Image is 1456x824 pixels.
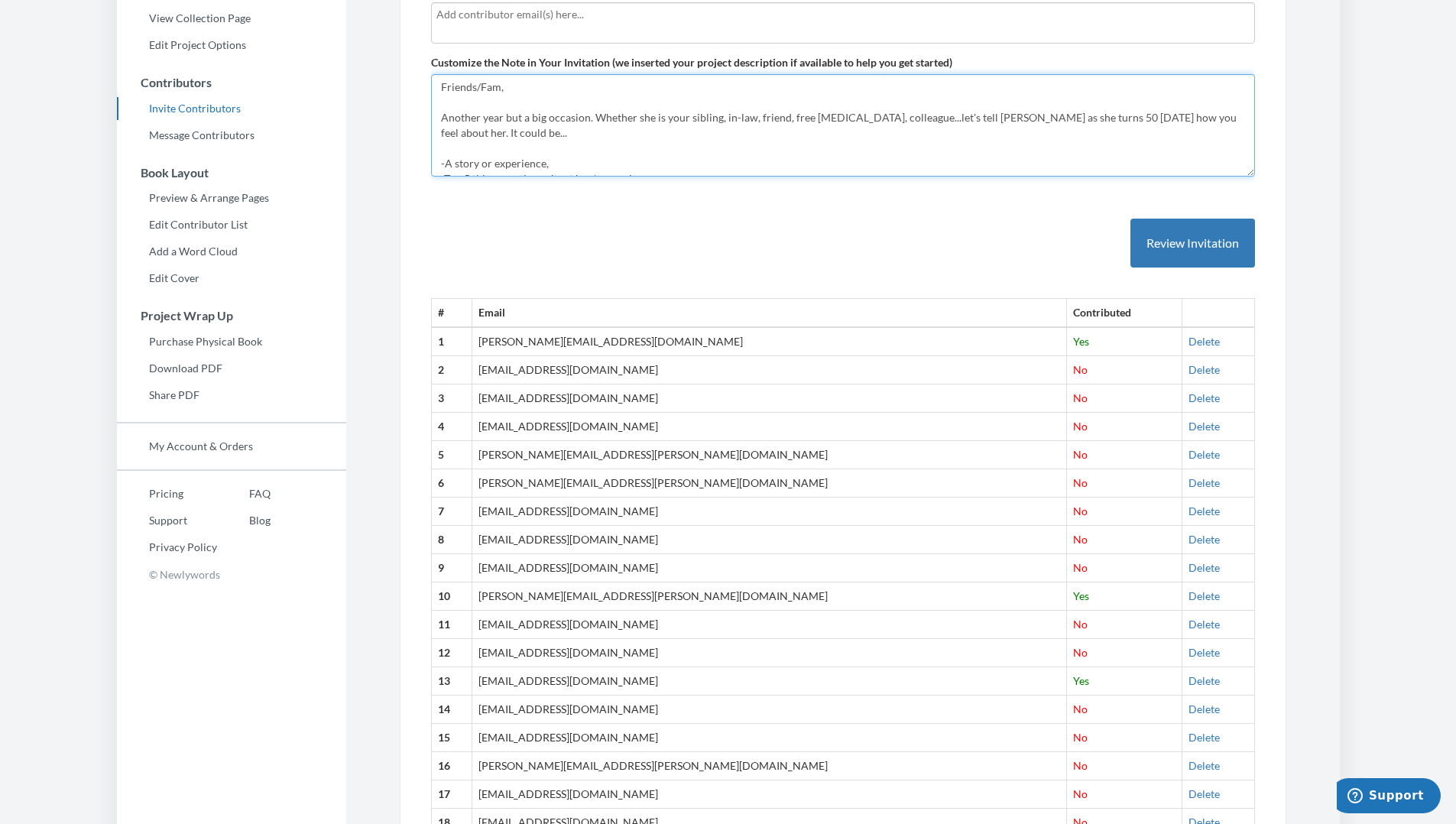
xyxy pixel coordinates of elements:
td: [PERSON_NAME][EMAIL_ADDRESS][PERSON_NAME][DOMAIN_NAME] [472,469,1067,498]
a: Delete [1188,363,1220,376]
a: Delete [1188,335,1220,348]
td: [EMAIL_ADDRESS][DOMAIN_NAME] [472,611,1067,639]
th: 17 [431,780,472,809]
a: Download PDF [117,357,346,380]
td: [EMAIL_ADDRESS][DOMAIN_NAME] [472,696,1067,724]
th: # [431,299,472,327]
span: Yes [1073,589,1089,602]
td: [EMAIL_ADDRESS][DOMAIN_NAME] [472,780,1067,809]
a: Share PDF [117,384,346,407]
td: [PERSON_NAME][EMAIL_ADDRESS][PERSON_NAME][DOMAIN_NAME] [472,582,1067,611]
a: Delete [1188,787,1220,800]
a: Edit Cover [117,267,346,290]
a: Delete [1188,476,1220,489]
a: Edit Project Options [117,34,346,57]
a: Delete [1188,533,1220,546]
a: Support [117,509,217,532]
input: Add contributor email(s) here... [436,6,1250,23]
td: [PERSON_NAME][EMAIL_ADDRESS][PERSON_NAME][DOMAIN_NAME] [472,752,1067,780]
a: Delete [1188,420,1220,433]
th: Contributed [1067,299,1182,327]
td: [EMAIL_ADDRESS][DOMAIN_NAME] [472,356,1067,384]
p: © Newlywords [117,563,346,586]
a: Privacy Policy [117,536,217,559]
span: No [1073,476,1088,489]
button: Review Invitation [1130,219,1255,268]
h3: Contributors [118,76,346,89]
h3: Book Layout [118,166,346,180]
th: 2 [431,356,472,384]
th: 15 [431,724,472,752]
a: View Collection Page [117,7,346,30]
span: No [1073,420,1088,433]
a: Delete [1188,504,1220,517]
th: 16 [431,752,472,780]
th: 4 [431,413,472,441]
th: Email [472,299,1067,327]
th: 11 [431,611,472,639]
span: No [1073,646,1088,659]
a: My Account & Orders [117,435,346,458]
label: Customize the Note in Your Invitation (we inserted your project description if available to help ... [431,55,952,70]
td: [PERSON_NAME][EMAIL_ADDRESS][PERSON_NAME][DOMAIN_NAME] [472,441,1067,469]
th: 3 [431,384,472,413]
a: Purchase Physical Book [117,330,346,353]
td: [EMAIL_ADDRESS][DOMAIN_NAME] [472,384,1067,413]
a: Add a Word Cloud [117,240,346,263]
span: No [1073,533,1088,546]
a: Edit Contributor List [117,213,346,236]
span: No [1073,391,1088,404]
th: 8 [431,526,472,554]
a: Delete [1188,391,1220,404]
a: Preview & Arrange Pages [117,187,346,209]
a: Delete [1188,702,1220,715]
td: [EMAIL_ADDRESS][DOMAIN_NAME] [472,498,1067,526]
span: No [1073,363,1088,376]
a: Delete [1188,561,1220,574]
span: No [1073,702,1088,715]
th: 10 [431,582,472,611]
td: [EMAIL_ADDRESS][DOMAIN_NAME] [472,639,1067,667]
span: No [1073,731,1088,744]
td: [EMAIL_ADDRESS][DOMAIN_NAME] [472,667,1067,696]
span: Yes [1073,335,1089,348]
a: Delete [1188,674,1220,687]
a: Delete [1188,646,1220,659]
span: Yes [1073,674,1089,687]
a: Pricing [117,482,217,505]
td: [EMAIL_ADDRESS][DOMAIN_NAME] [472,413,1067,441]
a: Delete [1188,448,1220,461]
th: 1 [431,327,472,355]
a: Delete [1188,618,1220,631]
span: No [1073,787,1088,800]
th: 13 [431,667,472,696]
a: Delete [1188,589,1220,602]
th: 12 [431,639,472,667]
td: [PERSON_NAME][EMAIL_ADDRESS][DOMAIN_NAME] [472,327,1067,355]
td: [EMAIL_ADDRESS][DOMAIN_NAME] [472,724,1067,752]
a: FAQ [217,482,271,505]
iframe: Opens a widget where you can chat to one of our agents [1337,778,1441,816]
th: 7 [431,498,472,526]
span: No [1073,759,1088,772]
textarea: Friends/Fam, Another year, another big occasion. [PERSON_NAME] is turning 50 [DATE] this year and... [431,74,1255,177]
span: No [1073,448,1088,461]
th: 5 [431,441,472,469]
a: Delete [1188,731,1220,744]
a: Invite Contributors [117,97,346,120]
a: Message Contributors [117,124,346,147]
a: Delete [1188,759,1220,772]
span: No [1073,561,1088,574]
a: Blog [217,509,271,532]
td: [EMAIL_ADDRESS][DOMAIN_NAME] [472,554,1067,582]
th: 6 [431,469,472,498]
span: No [1073,618,1088,631]
td: [EMAIL_ADDRESS][DOMAIN_NAME] [472,526,1067,554]
th: 9 [431,554,472,582]
th: 14 [431,696,472,724]
h3: Project Wrap Up [118,309,346,323]
span: No [1073,504,1088,517]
